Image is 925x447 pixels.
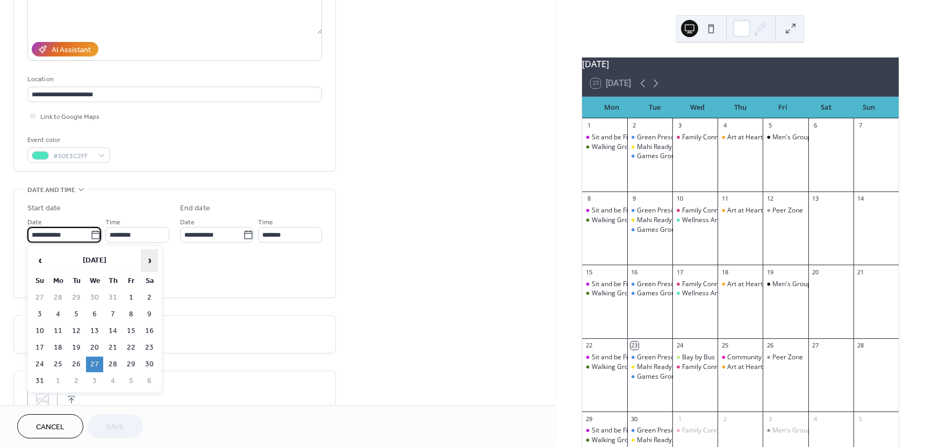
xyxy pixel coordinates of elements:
[627,225,672,235] div: Games Group
[633,97,676,118] div: Tue
[682,363,794,372] div: Family Connections - 12-week course.
[27,203,61,214] div: Start date
[672,426,718,435] div: Family Connections - 12-week course.
[721,268,729,276] div: 18
[766,195,774,203] div: 12
[682,216,720,225] div: Wellness Art
[123,290,140,306] td: 1
[141,290,158,306] td: 2
[582,289,627,298] div: Walking Group
[672,206,718,215] div: Family Connections - 12-week course.
[682,206,794,215] div: Family Connections - 12-week course.
[627,152,672,161] div: Games Group
[180,217,195,228] span: Date
[592,426,630,435] div: Sit and be Fit
[637,372,679,381] div: Games Group
[763,206,808,215] div: Peer Zone
[31,357,48,372] td: 24
[672,280,718,289] div: Family Connections - 12-week course.
[104,273,121,289] th: Th
[86,273,103,289] th: We
[672,353,718,362] div: Bay by Bus
[585,122,593,130] div: 1
[857,122,865,130] div: 7
[582,58,899,70] div: [DATE]
[585,342,593,350] div: 22
[68,340,85,356] td: 19
[847,97,890,118] div: Sun
[104,373,121,389] td: 4
[772,280,811,289] div: Men's Group
[104,357,121,372] td: 28
[721,342,729,350] div: 25
[104,290,121,306] td: 31
[31,323,48,339] td: 10
[627,206,672,215] div: Green Prescription Aqua Class
[857,195,865,203] div: 14
[585,195,593,203] div: 8
[53,151,93,162] span: #50E3C2FF
[32,42,98,56] button: AI Assistant
[676,195,684,203] div: 10
[627,216,672,225] div: Mahi Ready
[672,216,718,225] div: Wellness Art
[682,133,794,142] div: Family Connections - 12-week course.
[36,422,64,433] span: Cancel
[630,415,639,423] div: 30
[763,426,808,435] div: Men's Group
[585,268,593,276] div: 15
[592,206,630,215] div: Sit and be Fit
[766,268,774,276] div: 19
[637,133,728,142] div: Green Prescription Aqua Class
[805,97,848,118] div: Sat
[582,426,627,435] div: Sit and be Fit
[592,353,630,362] div: Sit and be Fit
[676,97,719,118] div: Wed
[719,97,762,118] div: Thu
[672,289,718,298] div: Wellness Art
[721,195,729,203] div: 11
[772,206,803,215] div: Peer Zone
[721,415,729,423] div: 2
[141,373,158,389] td: 6
[141,307,158,322] td: 9
[627,372,672,381] div: Games Group
[27,134,108,146] div: Event color
[637,206,728,215] div: Green Prescription Aqua Class
[627,143,672,152] div: Mahi Ready
[627,436,672,445] div: Mahi Ready
[676,415,684,423] div: 1
[27,185,75,196] span: Date and time
[627,280,672,289] div: Green Prescription Aqua Class
[637,426,728,435] div: Green Prescription Aqua Class
[32,250,48,271] span: ‹
[582,143,627,152] div: Walking Group
[672,133,718,142] div: Family Connections - 12-week course.
[105,217,120,228] span: Time
[637,436,672,445] div: Mahi Ready
[727,133,780,142] div: Art at Heartspace
[812,195,820,203] div: 13
[637,289,679,298] div: Games Group
[592,436,636,445] div: Walking Group
[141,273,158,289] th: Sa
[27,217,42,228] span: Date
[637,225,679,235] div: Games Group
[141,323,158,339] td: 16
[766,122,774,130] div: 5
[68,273,85,289] th: Tu
[49,373,67,389] td: 1
[637,353,728,362] div: Green Prescription Aqua Class
[637,363,672,372] div: Mahi Ready
[637,143,672,152] div: Mahi Ready
[627,289,672,298] div: Games Group
[104,323,121,339] td: 14
[141,357,158,372] td: 30
[592,280,630,289] div: Sit and be Fit
[49,357,67,372] td: 25
[763,280,808,289] div: Men's Group
[637,216,672,225] div: Mahi Ready
[682,426,794,435] div: Family Connections - 12-week course.
[52,45,91,56] div: AI Assistant
[766,415,774,423] div: 3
